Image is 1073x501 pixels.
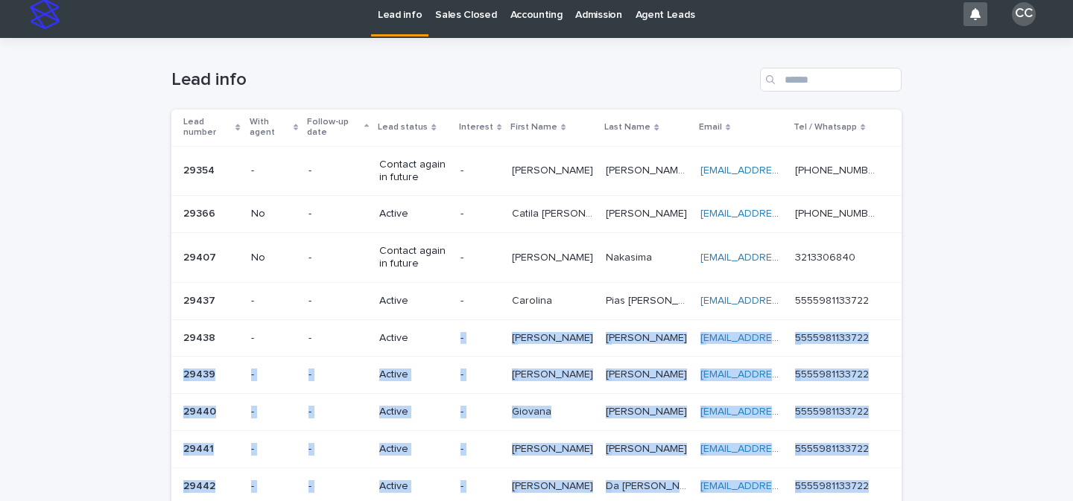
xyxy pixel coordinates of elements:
[606,249,655,264] p: Nakasima
[795,205,881,220] p: +5533999750300
[512,403,554,418] p: Giovana
[308,252,368,264] p: -
[606,403,690,418] p: De Pauli Bitencorte
[795,292,872,307] p: 5555981133722
[251,208,297,220] p: No
[183,440,217,456] p: 29441
[251,443,297,456] p: -
[183,292,218,307] p: 29437
[171,282,902,319] tr: 2943729437 --Active-CarolinaCarolina Pias [PERSON_NAME] [PERSON_NAME]Pias [PERSON_NAME] [PERSON_N...
[700,444,869,454] a: [EMAIL_ADDRESS][DOMAIN_NAME]
[1012,2,1036,26] div: CC
[379,480,448,493] p: Active
[183,477,218,493] p: 29442
[308,165,368,177] p: -
[308,406,368,418] p: -
[171,69,754,91] h1: Lead info
[700,333,869,343] a: [EMAIL_ADDRESS][DOMAIN_NAME]
[307,114,361,141] p: Follow-up date
[512,249,596,264] p: [PERSON_NAME]
[606,366,690,381] p: Espindola Fracaro
[308,332,368,345] p: -
[512,366,596,381] p: [PERSON_NAME]
[183,366,218,381] p: 29439
[379,332,448,345] p: Active
[795,477,872,493] p: 5555981133722
[606,329,690,345] p: [PERSON_NAME]
[460,208,500,220] p: -
[795,249,858,264] p: 3213306840
[379,159,448,184] p: Contact again in future
[700,481,869,491] a: [EMAIL_ADDRESS][DOMAIN_NAME]
[308,443,368,456] p: -
[512,292,555,307] p: Carolina
[171,233,902,283] tr: 2940729407 No-Contact again in future-[PERSON_NAME][PERSON_NAME] NakasimaNakasima [EMAIL_ADDRESS]...
[379,245,448,270] p: Contact again in future
[251,480,297,493] p: -
[251,406,297,418] p: -
[795,329,872,345] p: 5555981133722
[606,292,691,307] p: Pias Zuchetto da Silva
[760,68,902,92] input: Search
[378,119,428,135] p: Lead status
[460,165,500,177] p: -
[510,119,557,135] p: First Name
[795,403,872,418] p: 5555981133722
[460,368,500,381] p: -
[700,406,869,417] a: [EMAIL_ADDRESS][DOMAIN_NAME]
[250,114,290,141] p: With agent
[459,119,493,135] p: Interest
[460,443,500,456] p: -
[379,208,448,220] p: Active
[183,403,219,418] p: 29440
[700,296,869,306] a: [EMAIL_ADDRESS][DOMAIN_NAME]
[700,208,869,219] a: [EMAIL_ADDRESS][DOMAIN_NAME]
[795,440,872,456] p: 5555981133722
[604,119,651,135] p: Last Name
[606,162,691,177] p: [PERSON_NAME] [PERSON_NAME]
[171,430,902,468] tr: 2944129441 --Active-[PERSON_NAME][PERSON_NAME] [PERSON_NAME][PERSON_NAME] [EMAIL_ADDRESS][DOMAIN_...
[700,369,869,380] a: [EMAIL_ADDRESS][DOMAIN_NAME]
[795,162,881,177] p: [PHONE_NUMBER]
[308,480,368,493] p: -
[379,443,448,456] p: Active
[171,357,902,394] tr: 2943929439 --Active-[PERSON_NAME][PERSON_NAME] [PERSON_NAME][PERSON_NAME] [EMAIL_ADDRESS][DOMAIN_...
[308,208,368,220] p: -
[308,295,368,307] p: -
[171,146,902,196] tr: 2935429354 --Contact again in future-[PERSON_NAME][PERSON_NAME] [PERSON_NAME] [PERSON_NAME][PERSO...
[606,440,690,456] p: De Pauli Bitencorte
[183,205,218,220] p: 29366
[183,329,218,345] p: 29438
[512,477,596,493] p: [PERSON_NAME]
[379,406,448,418] p: Active
[512,162,596,177] p: [PERSON_NAME]
[606,205,690,220] p: [PERSON_NAME]
[460,252,500,264] p: -
[171,196,902,233] tr: 2936629366 No-Active-Catila [PERSON_NAME] de [PERSON_NAME] daCatila [PERSON_NAME] de [PERSON_NAME...
[251,332,297,345] p: -
[795,366,872,381] p: 5555981133722
[512,329,596,345] p: [PERSON_NAME]
[251,368,297,381] p: -
[460,332,500,345] p: -
[460,295,500,307] p: -
[699,119,722,135] p: Email
[794,119,857,135] p: Tel / Whatsapp
[308,368,368,381] p: -
[512,440,596,456] p: [PERSON_NAME]
[183,249,219,264] p: 29407
[606,477,691,493] p: Da [PERSON_NAME]
[183,114,232,141] p: Lead number
[379,295,448,307] p: Active
[460,480,500,493] p: -
[251,295,297,307] p: -
[700,165,869,176] a: [EMAIL_ADDRESS][DOMAIN_NAME]
[700,252,869,263] a: [EMAIL_ADDRESS][DOMAIN_NAME]
[379,368,448,381] p: Active
[460,406,500,418] p: -
[512,205,597,220] p: Catila maria Lopes de souza Maurício da
[183,162,218,177] p: 29354
[251,252,297,264] p: No
[171,394,902,431] tr: 2944029440 --Active-GiovanaGiovana [PERSON_NAME][PERSON_NAME] [EMAIL_ADDRESS][DOMAIN_NAME] 555598...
